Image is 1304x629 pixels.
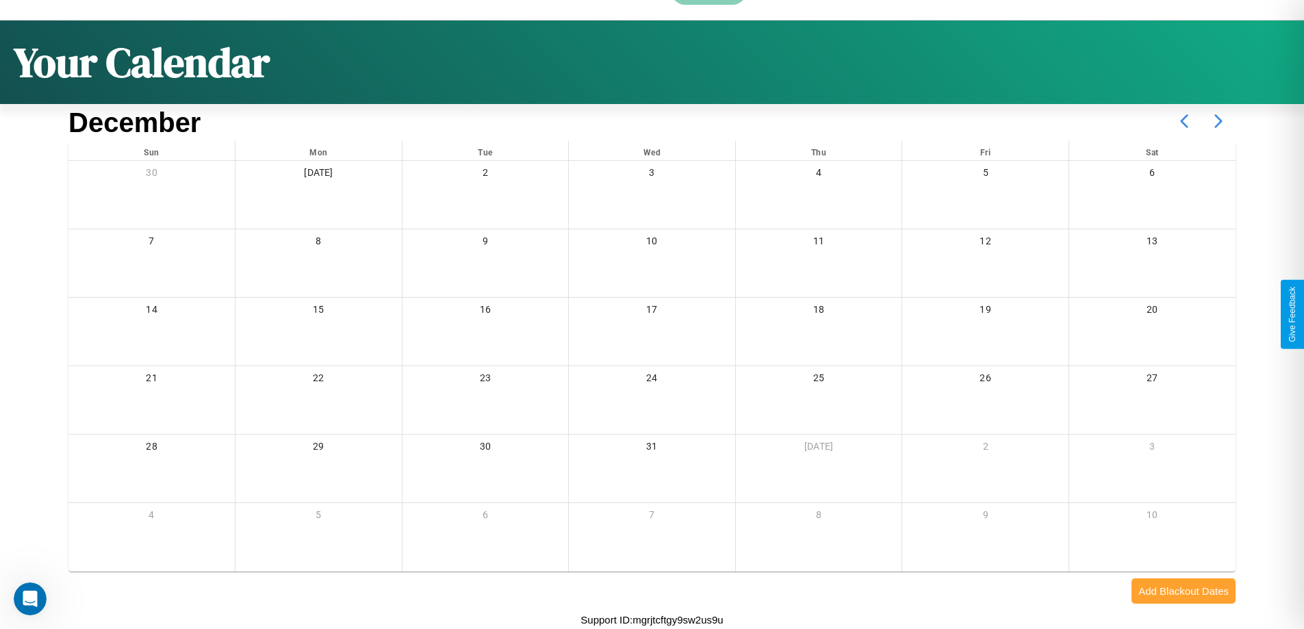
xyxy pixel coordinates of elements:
[902,141,1069,160] div: Fri
[580,611,723,629] p: Support ID: mgrjtcftgy9sw2us9u
[402,366,569,394] div: 23
[1069,229,1236,257] div: 13
[68,366,235,394] div: 21
[1069,298,1236,326] div: 20
[402,435,569,463] div: 30
[235,298,402,326] div: 15
[902,503,1069,531] div: 9
[569,435,735,463] div: 31
[569,229,735,257] div: 10
[14,582,47,615] iframe: Intercom live chat
[14,34,270,90] h1: Your Calendar
[402,503,569,531] div: 6
[68,107,201,138] h2: December
[736,503,902,531] div: 8
[569,141,735,160] div: Wed
[235,366,402,394] div: 22
[402,161,569,189] div: 2
[1132,578,1236,604] button: Add Blackout Dates
[902,366,1069,394] div: 26
[235,503,402,531] div: 5
[736,435,902,463] div: [DATE]
[68,298,235,326] div: 14
[902,435,1069,463] div: 2
[235,161,402,189] div: [DATE]
[1069,435,1236,463] div: 3
[569,366,735,394] div: 24
[736,141,902,160] div: Thu
[736,298,902,326] div: 18
[402,141,569,160] div: Tue
[902,161,1069,189] div: 5
[569,161,735,189] div: 3
[736,229,902,257] div: 11
[68,161,235,189] div: 30
[1069,366,1236,394] div: 27
[1069,503,1236,531] div: 10
[569,298,735,326] div: 17
[235,229,402,257] div: 8
[402,298,569,326] div: 16
[235,435,402,463] div: 29
[902,298,1069,326] div: 19
[1288,287,1297,342] div: Give Feedback
[902,229,1069,257] div: 12
[569,503,735,531] div: 7
[68,503,235,531] div: 4
[402,229,569,257] div: 9
[736,366,902,394] div: 25
[1069,141,1236,160] div: Sat
[736,161,902,189] div: 4
[235,141,402,160] div: Mon
[68,229,235,257] div: 7
[1069,161,1236,189] div: 6
[68,141,235,160] div: Sun
[68,435,235,463] div: 28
